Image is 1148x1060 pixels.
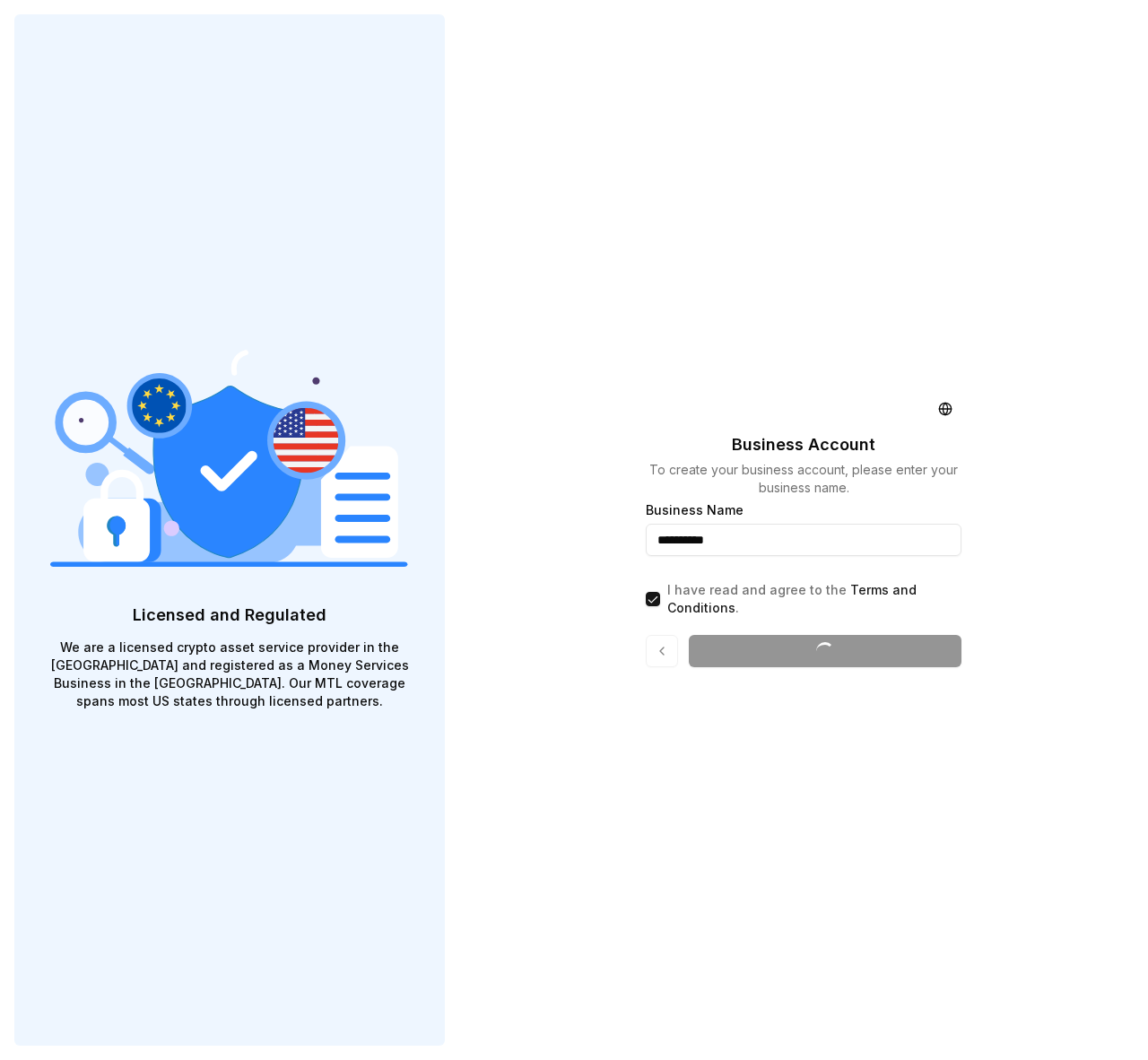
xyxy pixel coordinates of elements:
p: We are a licensed crypto asset service provider in the [GEOGRAPHIC_DATA] and registered as a Mone... [50,639,409,710]
p: Business Account [732,432,875,457]
p: I have read and agree to the . [667,581,961,617]
p: Business Name [646,504,961,517]
p: Licensed and Regulated [50,603,409,628]
p: To create your business account, please enter your business name. [646,461,961,497]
